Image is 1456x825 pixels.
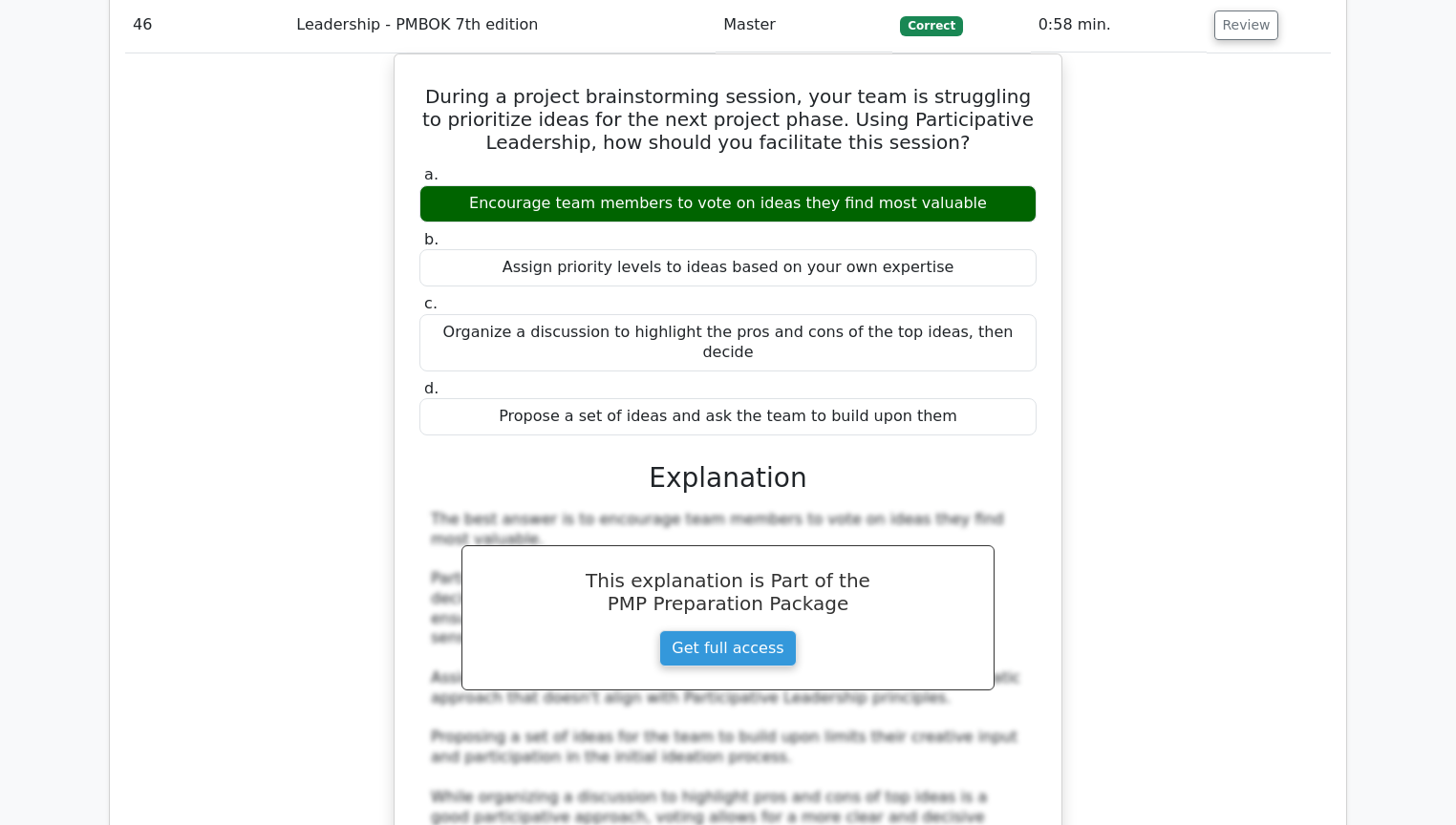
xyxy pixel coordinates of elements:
div: Propose a set of ideas and ask the team to build upon them [419,398,1037,435]
span: c. [424,294,438,312]
div: Encourage team members to vote on ideas they find most valuable [419,185,1037,222]
button: Review [1214,11,1279,40]
h3: Explanation [431,462,1025,495]
div: Organize a discussion to highlight the pros and cons of the top ideas, then decide [419,314,1037,371]
h5: During a project brainstorming session, your team is struggling to prioritize ideas for the next ... [418,85,1038,154]
div: Assign priority levels to ideas based on your own expertise [419,249,1037,286]
span: b. [424,230,439,248]
span: Correct [900,16,962,35]
span: a. [424,165,439,183]
a: Get full access [659,630,796,666]
span: d. [424,379,439,397]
